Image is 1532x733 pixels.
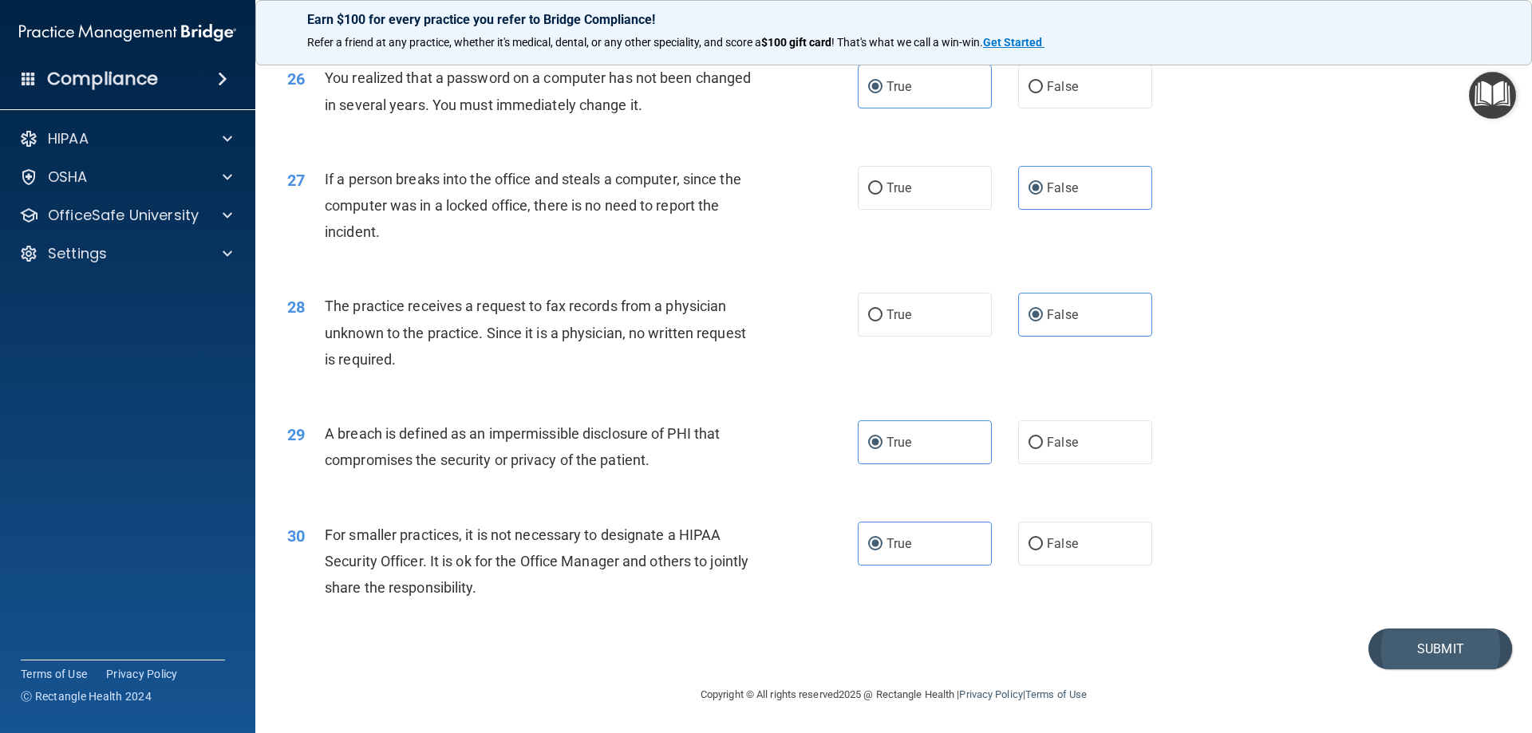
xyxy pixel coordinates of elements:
[307,12,1480,27] p: Earn $100 for every practice you refer to Bridge Compliance!
[886,180,911,195] span: True
[1029,81,1043,93] input: False
[983,36,1044,49] a: Get Started
[1047,435,1078,450] span: False
[287,526,305,546] span: 30
[831,36,983,49] span: ! That's what we call a win-win.
[1029,538,1043,550] input: False
[1047,79,1078,94] span: False
[602,669,1185,720] div: Copyright © All rights reserved 2025 @ Rectangle Health | |
[21,688,152,704] span: Ⓒ Rectangle Health 2024
[19,244,232,263] a: Settings
[47,68,158,90] h4: Compliance
[959,688,1022,700] a: Privacy Policy
[19,206,232,225] a: OfficeSafe University
[307,36,761,49] span: Refer a friend at any practice, whether it's medical, dental, or any other speciality, and score a
[868,183,882,195] input: True
[19,167,232,187] a: OSHA
[325,298,746,367] span: The practice receives a request to fax records from a physician unknown to the practice. Since it...
[287,425,305,444] span: 29
[325,171,741,240] span: If a person breaks into the office and steals a computer, since the computer was in a locked offi...
[1029,309,1043,321] input: False
[1047,536,1078,551] span: False
[983,36,1042,49] strong: Get Started
[287,69,305,89] span: 26
[886,79,911,94] span: True
[325,69,751,112] span: You realized that a password on a computer has not been changed in several years. You must immedi...
[19,17,236,49] img: PMB logo
[1029,437,1043,449] input: False
[19,129,232,148] a: HIPAA
[21,666,87,682] a: Terms of Use
[1368,629,1512,669] button: Submit
[1047,307,1078,322] span: False
[48,244,107,263] p: Settings
[1029,183,1043,195] input: False
[886,307,911,322] span: True
[868,538,882,550] input: True
[761,36,831,49] strong: $100 gift card
[886,435,911,450] span: True
[886,536,911,551] span: True
[48,167,88,187] p: OSHA
[48,129,89,148] p: HIPAA
[325,526,748,596] span: For smaller practices, it is not necessary to designate a HIPAA Security Officer. It is ok for th...
[106,666,178,682] a: Privacy Policy
[868,309,882,321] input: True
[1047,180,1078,195] span: False
[287,298,305,317] span: 28
[287,171,305,190] span: 27
[868,437,882,449] input: True
[325,425,720,468] span: A breach is defined as an impermissible disclosure of PHI that compromises the security or privac...
[48,206,199,225] p: OfficeSafe University
[1469,72,1516,119] button: Open Resource Center
[868,81,882,93] input: True
[1025,688,1087,700] a: Terms of Use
